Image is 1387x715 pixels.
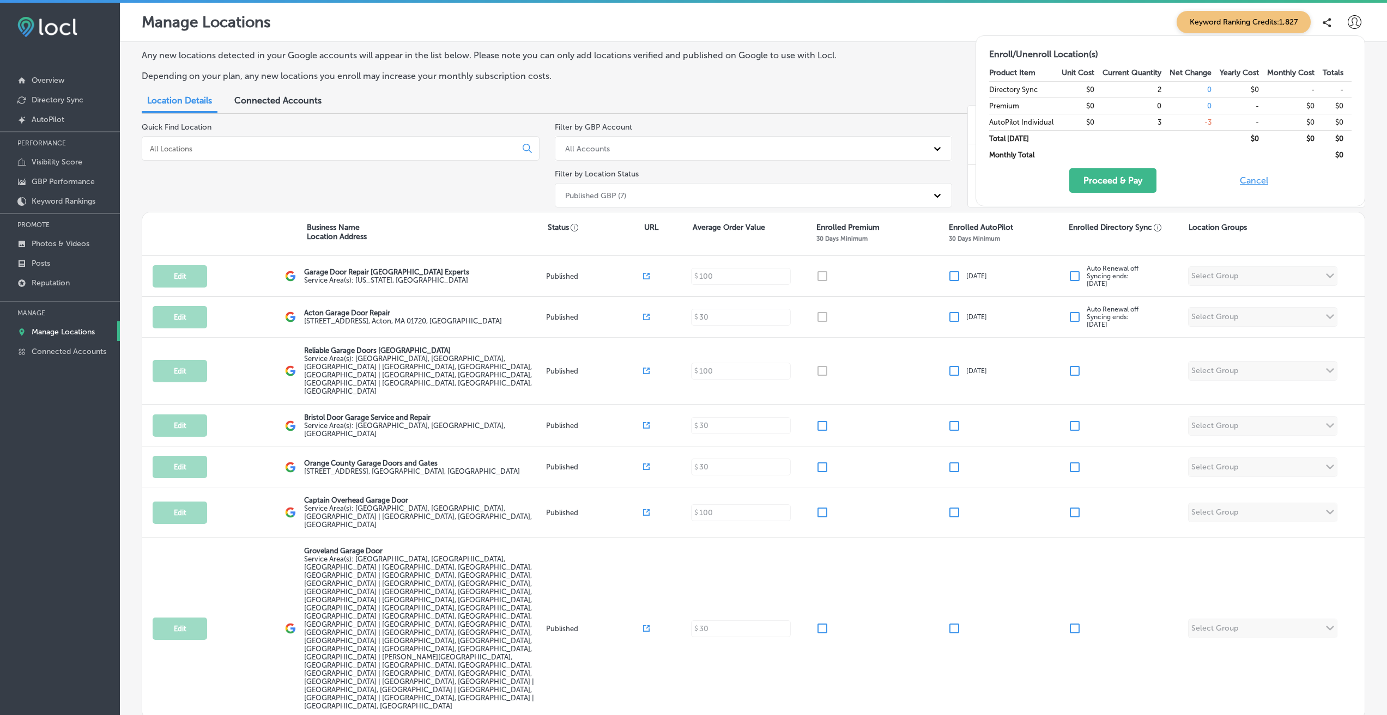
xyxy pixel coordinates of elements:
[816,223,880,232] p: Enrolled Premium
[1323,146,1352,163] td: $ 0
[153,618,207,640] button: Edit
[32,157,82,167] p: Visibility Score
[304,355,532,395] span: Essex County, MA, USA | Middlesex County, MA, USA | Strafford County, NH, USA | Rockingham County...
[304,459,520,467] p: Orange County Garage Doors and Gates
[1220,81,1267,97] td: $0
[32,239,89,248] p: Photos & Videos
[153,456,207,478] button: Edit
[304,413,543,421] p: Bristol Door Garage Service and Repair
[153,414,207,437] button: Edit
[968,144,1085,164] td: AutoPilot Individual
[1062,97,1103,114] td: $0
[546,421,643,430] p: Published
[153,265,207,288] button: Edit
[1170,81,1220,97] td: 0
[949,235,1000,242] p: 30 Days Minimum
[142,71,937,81] p: Depending on your plan, any new locations you enroll may increase your monthly subscription costs.
[548,223,644,232] p: Status
[1062,65,1103,81] th: Unit Cost
[555,169,639,179] label: Filter by Location Status
[1237,168,1271,193] button: Cancel
[234,95,322,106] span: Connected Accounts
[285,271,296,282] img: logo
[546,463,643,471] p: Published
[1220,97,1267,114] td: -
[1267,81,1323,97] td: -
[1267,65,1323,81] th: Monthly Cost
[989,130,1062,146] td: Total [DATE]
[1087,272,1129,288] span: Syncing ends: [DATE]
[1220,130,1267,146] td: $ 0
[1220,114,1267,130] td: -
[1170,65,1220,81] th: Net Change
[968,106,1365,124] h3: Enrolled Summary Totals
[1103,97,1170,114] td: 0
[1170,114,1220,130] td: -3
[149,144,514,154] input: All Locations
[1062,81,1103,97] td: $0
[304,555,534,710] span: Andover, MA, USA | Boxford, MA, USA | Amesbury, MA, USA | Atkinson, NH, USA | Danville, NH, USA |...
[966,313,987,321] p: [DATE]
[989,146,1062,163] td: Monthly Total
[32,95,83,105] p: Directory Sync
[1087,265,1138,288] p: Auto Renewal off
[1069,168,1156,193] button: Proceed & Pay
[1323,97,1352,114] td: $0
[966,272,987,280] p: [DATE]
[949,223,1013,232] p: Enrolled AutoPilot
[307,223,367,241] p: Business Name Location Address
[304,317,502,325] label: [STREET_ADDRESS] , Acton, MA 01720, [GEOGRAPHIC_DATA]
[285,462,296,473] img: logo
[1062,114,1103,130] td: $0
[546,313,643,321] p: Published
[989,65,1062,81] th: Product Item
[1220,65,1267,81] th: Yearly Cost
[546,272,643,280] p: Published
[989,114,1062,130] td: AutoPilot Individual
[304,496,543,504] p: Captain Overhead Garage Door
[32,115,64,124] p: AutoPilot
[32,197,95,206] p: Keyword Rankings
[1189,223,1247,232] p: Location Groups
[285,311,296,322] img: logo
[968,189,1133,207] a: View agency and enterprise plan options
[304,276,468,284] span: Connecticut, USA
[968,164,1085,185] td: Monthly Total
[1087,305,1138,328] p: Auto Renewal off
[1069,223,1162,232] p: Enrolled Directory Sync
[1103,114,1170,130] td: 3
[1267,114,1323,130] td: $0
[1087,313,1129,328] span: Syncing ends: [DATE]
[1323,65,1352,81] th: Totals
[1170,97,1220,114] td: 0
[32,347,106,356] p: Connected Accounts
[1177,11,1311,33] span: Keyword Ranking Credits: 1,827
[285,365,296,376] img: logo
[989,97,1062,114] td: Premium
[32,278,70,288] p: Reputation
[966,367,987,375] p: [DATE]
[285,623,296,634] img: logo
[153,360,207,382] button: Edit
[32,327,95,337] p: Manage Locations
[147,95,212,106] span: Location Details
[565,144,610,153] div: All Accounts
[989,49,1352,59] h2: Enroll/Unenroll Location(s)
[989,81,1062,97] td: Directory Sync
[285,420,296,431] img: logo
[304,309,502,317] p: Acton Garage Door Repair
[304,421,505,438] span: Hartford County, CT, USA
[32,177,95,186] p: GBP Performance
[693,223,765,232] p: Average Order Value
[546,509,643,517] p: Published
[304,346,543,355] p: Reliable Garage Doors [GEOGRAPHIC_DATA]
[153,502,207,524] button: Edit
[304,547,543,555] p: Groveland Garage Door
[142,13,271,31] p: Manage Locations
[304,268,469,276] p: Garage Door Repair [GEOGRAPHIC_DATA] Experts
[1267,97,1323,114] td: $0
[565,191,626,200] div: Published GBP (7)
[1103,81,1170,97] td: 2
[304,504,532,529] span: Middlesex County, MA, USA | Worcester County, MA, USA
[1323,114,1352,130] td: $0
